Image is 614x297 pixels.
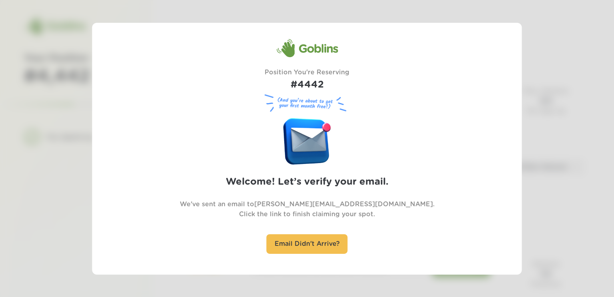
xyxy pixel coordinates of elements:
[261,92,353,114] figure: (And you’re about to get your first month free!)
[180,199,435,219] p: We've sent an email to [PERSON_NAME][EMAIL_ADDRESS][DOMAIN_NAME] . Click the link to finish claim...
[276,38,338,58] div: Goblins
[226,175,389,189] h2: Welcome! Let’s verify your email.
[267,234,348,254] div: Email Didn't Arrive?
[265,68,349,92] div: Position You're Reserving
[265,78,349,92] h1: #4442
